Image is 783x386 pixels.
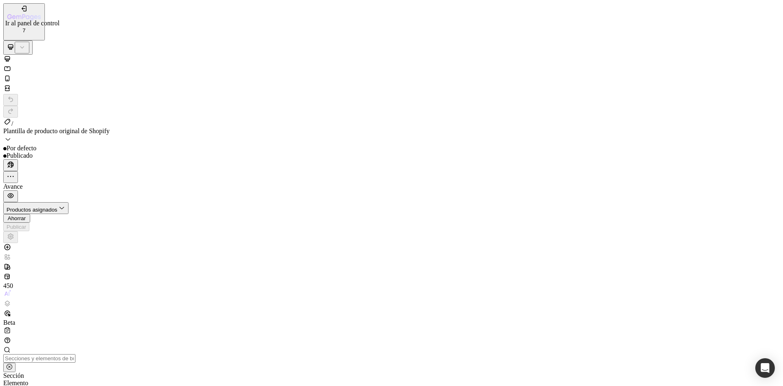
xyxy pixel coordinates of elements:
font: Publicar [7,224,26,230]
button: 7 [3,3,45,40]
font: Plantilla de producto original de Shopify [3,127,110,134]
div: Root [3,11,642,18]
span: Add section [3,42,35,49]
div: Abrir Intercom Messenger [755,358,775,378]
font: Ir al panel de control [5,20,60,27]
font: Ahorrar [8,215,26,221]
button: Publicar [3,223,29,231]
div: Choose templates [3,50,493,57]
font: Productos asignados [7,207,57,213]
button: Productos asignados [3,202,69,214]
font: 450 [3,282,13,289]
font: Avance [3,183,23,190]
font: Sección [3,372,24,379]
button: Ahorrar [3,214,30,223]
font: Por defecto [7,145,36,152]
font: / [11,120,13,127]
font: 7 [22,27,25,33]
input: Secciones y elementos de búsqueda [3,354,75,363]
font: Beta [3,319,15,326]
font: Publicado [7,152,33,159]
span: inspired by CRO experts [3,57,68,64]
div: Deshacer/Rehacer [3,94,780,118]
